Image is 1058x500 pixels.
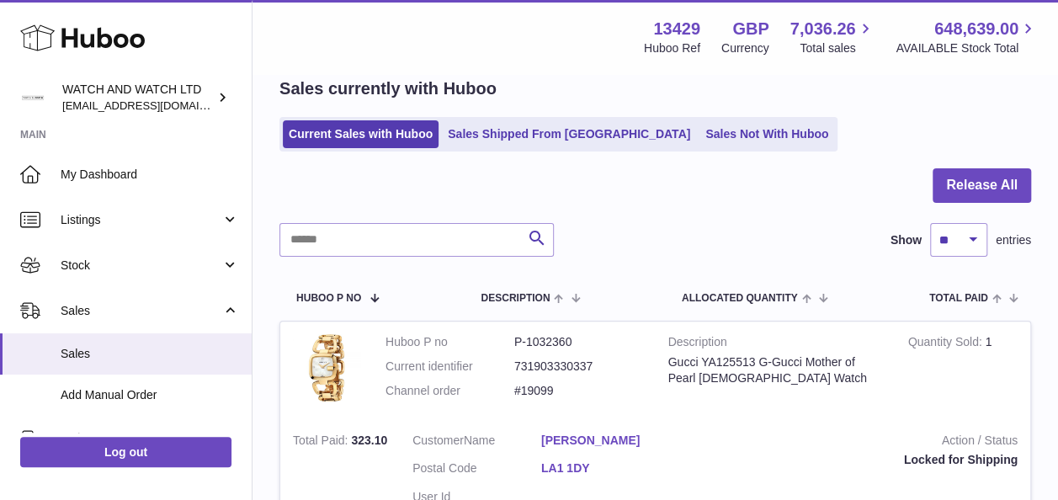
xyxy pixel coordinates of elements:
[682,293,798,304] span: ALLOCATED Quantity
[293,434,351,451] strong: Total Paid
[20,437,231,467] a: Log out
[644,40,700,56] div: Huboo Ref
[514,334,643,350] dd: P-1032360
[351,434,387,447] span: 323.10
[283,120,439,148] a: Current Sales with Huboo
[695,452,1018,468] div: Locked for Shipping
[790,18,856,40] span: 7,036.26
[732,18,768,40] strong: GBP
[996,232,1031,248] span: entries
[699,120,834,148] a: Sales Not With Huboo
[412,460,541,481] dt: Postal Code
[61,258,221,274] span: Stock
[385,359,514,375] dt: Current identifier
[61,303,221,319] span: Sales
[385,334,514,350] dt: Huboo P no
[20,85,45,110] img: internalAdmin-13429@internal.huboo.com
[412,433,541,453] dt: Name
[790,18,875,56] a: 7,036.26 Total sales
[481,293,550,304] span: Description
[62,82,214,114] div: WATCH AND WATCH LTD
[541,433,670,449] a: [PERSON_NAME]
[61,430,221,446] span: Orders
[62,98,247,112] span: [EMAIL_ADDRESS][DOMAIN_NAME]
[934,18,1018,40] span: 648,639.00
[800,40,875,56] span: Total sales
[61,387,239,403] span: Add Manual Order
[385,383,514,399] dt: Channel order
[279,77,497,100] h2: Sales currently with Huboo
[296,293,361,304] span: Huboo P no
[61,346,239,362] span: Sales
[412,434,464,447] span: Customer
[933,168,1031,203] button: Release All
[896,18,1038,56] a: 648,639.00 AVAILABLE Stock Total
[653,18,700,40] strong: 13429
[541,460,670,476] a: LA1 1DY
[61,167,239,183] span: My Dashboard
[668,354,883,386] div: Gucci YA125513 G-Gucci Mother of Pearl [DEMOGRAPHIC_DATA] Watch
[896,322,1030,420] td: 1
[668,334,883,354] strong: Description
[929,293,988,304] span: Total paid
[721,40,769,56] div: Currency
[908,335,986,353] strong: Quantity Sold
[896,40,1038,56] span: AVAILABLE Stock Total
[514,383,643,399] dd: #19099
[61,212,221,228] span: Listings
[695,433,1018,453] strong: Action / Status
[891,232,922,248] label: Show
[514,359,643,375] dd: 731903330337
[293,334,360,402] img: 1739732182.png
[442,120,696,148] a: Sales Shipped From [GEOGRAPHIC_DATA]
